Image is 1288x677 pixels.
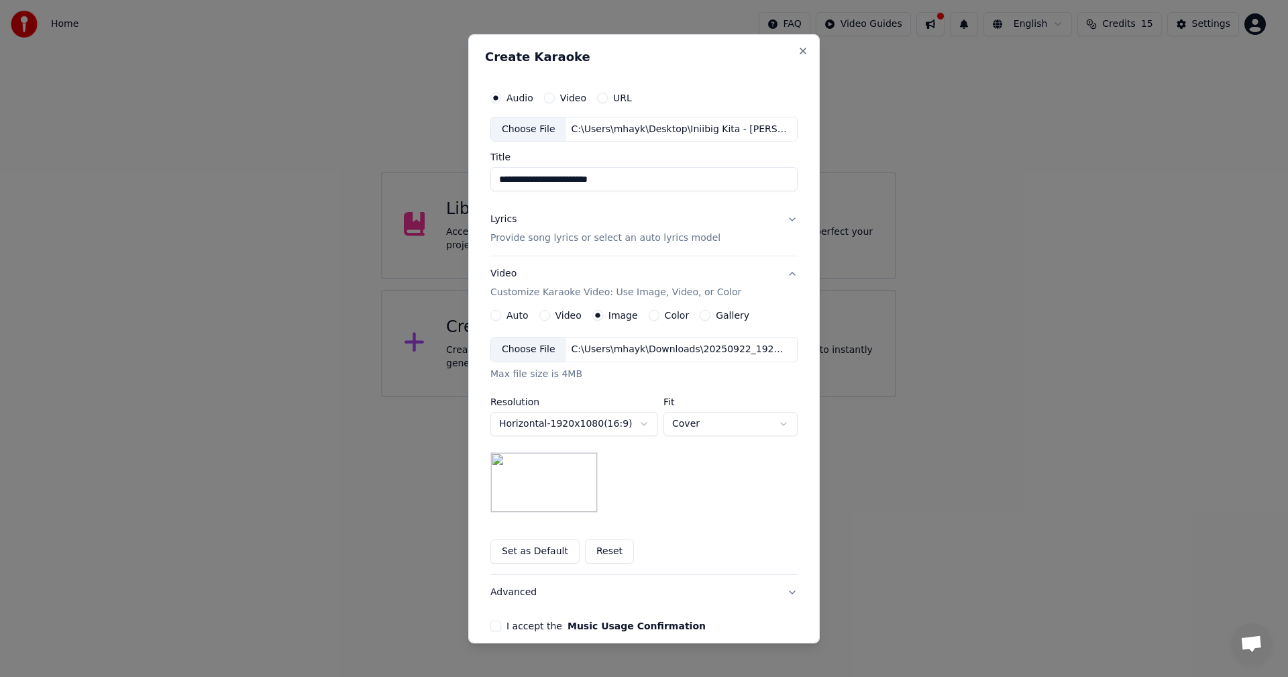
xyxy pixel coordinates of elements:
div: C:\Users\mhayk\Desktop\Iniibig Kita - [PERSON_NAME].mp3 [566,122,794,136]
div: Lyrics [490,213,517,226]
label: Image [608,311,638,320]
p: Customize Karaoke Video: Use Image, Video, or Color [490,286,741,299]
div: Choose File [491,337,566,362]
button: I accept the [568,621,706,631]
label: Fit [663,397,798,407]
p: Provide song lyrics or select an auto lyrics model [490,231,720,245]
button: Advanced [490,575,798,610]
button: Reset [585,539,634,564]
label: I accept the [506,621,706,631]
label: Video [560,93,586,102]
label: Color [665,311,690,320]
label: Resolution [490,397,658,407]
div: Video [490,267,741,299]
h2: Create Karaoke [485,50,803,62]
div: Max file size is 4MB [490,368,798,381]
label: URL [613,93,632,102]
div: Choose File [491,117,566,141]
label: Auto [506,311,529,320]
button: Set as Default [490,539,580,564]
label: Gallery [716,311,749,320]
div: VideoCustomize Karaoke Video: Use Image, Video, or Color [490,310,798,574]
button: VideoCustomize Karaoke Video: Use Image, Video, or Color [490,256,798,310]
label: Audio [506,93,533,102]
label: Video [555,311,582,320]
div: C:\Users\mhayk\Downloads\20250922_1925_Centered Guitar Focus_remix_01k5rjm013ev6bnc6ykgwzabfr.png [566,343,794,356]
label: Title [490,152,798,162]
button: LyricsProvide song lyrics or select an auto lyrics model [490,202,798,256]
